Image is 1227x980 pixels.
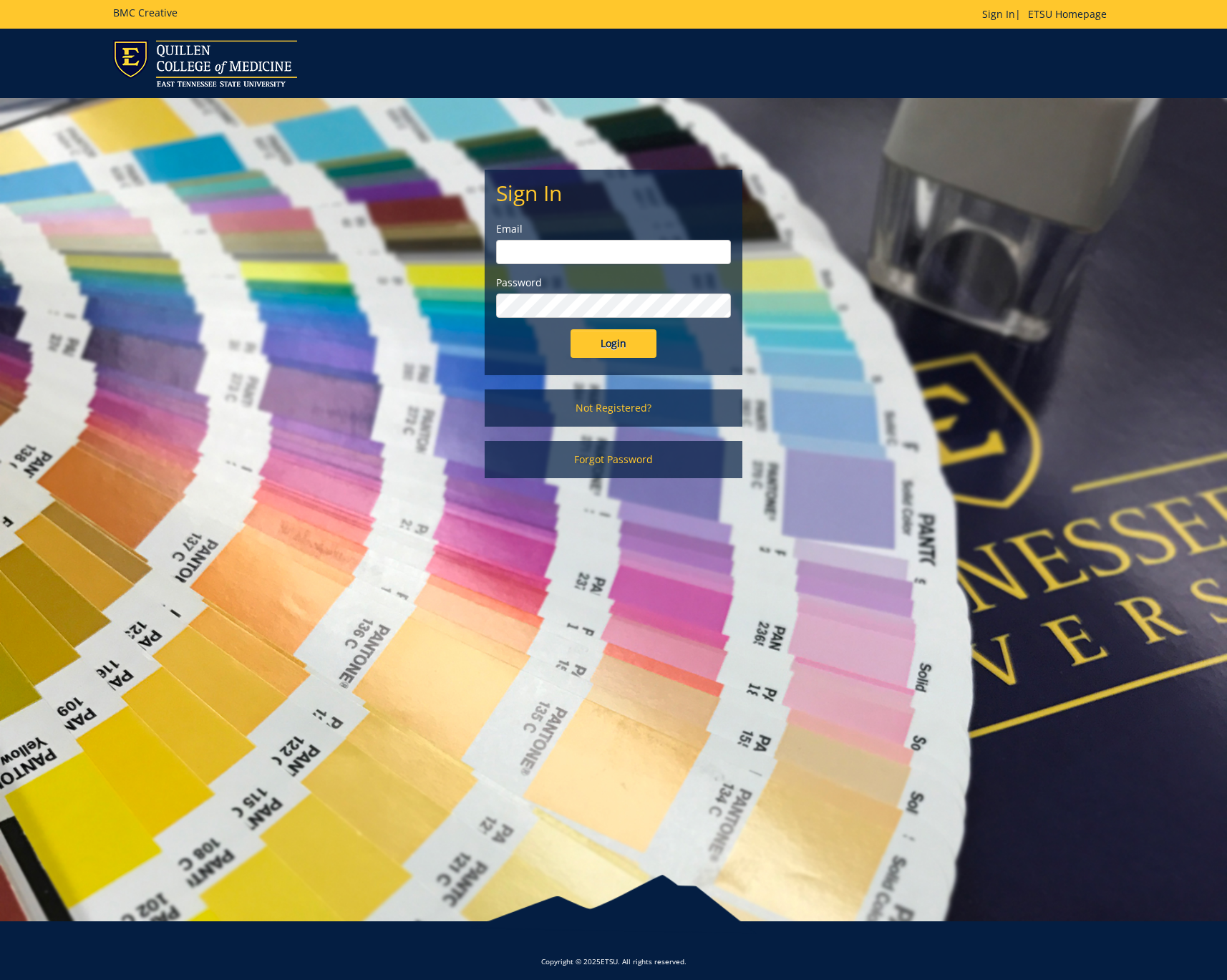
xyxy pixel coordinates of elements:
img: ETSU logo [113,40,297,87]
a: ETSU Homepage [1021,7,1114,21]
a: ETSU [601,956,618,966]
a: Forgot Password [485,441,742,478]
a: Sign In [982,7,1015,21]
h5: BMC Creative [113,7,178,18]
label: Password [496,276,731,290]
a: Not Registered? [485,389,742,427]
p: | [982,7,1114,21]
h2: Sign In [496,181,731,205]
label: Email [496,222,731,236]
input: Login [571,329,656,358]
